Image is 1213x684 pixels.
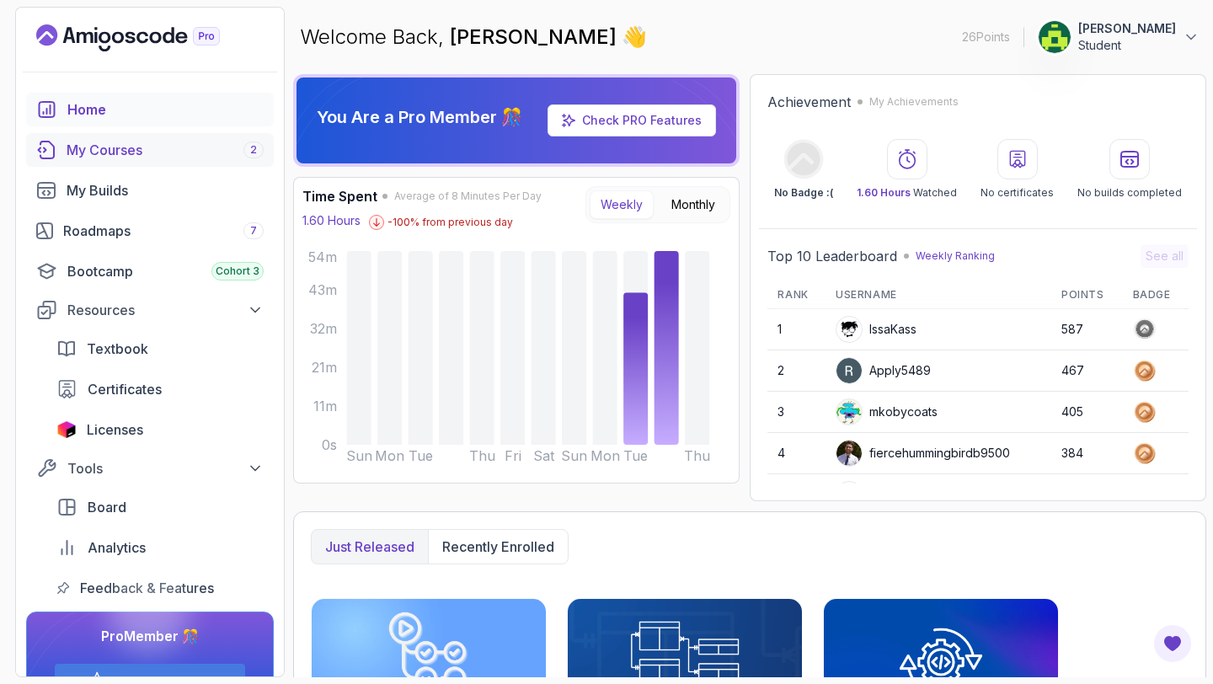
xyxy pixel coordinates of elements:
[375,447,404,464] tspan: Mon
[88,497,126,517] span: Board
[450,24,622,49] span: [PERSON_NAME]
[836,316,916,343] div: IssaKass
[26,214,274,248] a: roadmaps
[767,474,826,516] td: 5
[67,180,264,200] div: My Builds
[346,447,372,464] tspan: Sun
[46,571,274,605] a: feedback
[26,254,274,288] a: bootcamp
[26,133,274,167] a: courses
[46,332,274,366] a: textbook
[767,392,826,433] td: 3
[623,447,648,464] tspan: Tue
[250,143,257,157] span: 2
[981,186,1054,200] p: No certificates
[767,433,826,474] td: 4
[836,398,938,425] div: mkobycoats
[216,265,259,278] span: Cohort 3
[1141,244,1189,268] button: See all
[1051,281,1123,309] th: Points
[67,458,264,478] div: Tools
[469,447,495,464] tspan: Thu
[1077,186,1182,200] p: No builds completed
[63,221,264,241] div: Roadmaps
[684,447,710,464] tspan: Thu
[56,421,77,438] img: jetbrains icon
[619,20,653,55] span: 👋
[302,186,377,206] h3: Time Spent
[774,186,833,200] p: No Badge :(
[67,261,264,281] div: Bootcamp
[767,92,851,112] h2: Achievement
[561,447,587,464] tspan: Sun
[1078,37,1176,54] p: Student
[1051,309,1123,350] td: 587
[767,281,826,309] th: Rank
[1051,392,1123,433] td: 405
[767,246,897,266] h2: Top 10 Leaderboard
[836,481,909,508] div: alshark
[87,339,148,359] span: Textbook
[26,295,274,325] button: Resources
[857,186,957,200] p: Watched
[836,482,862,507] img: user profile image
[88,537,146,558] span: Analytics
[836,399,862,425] img: default monster avatar
[26,93,274,126] a: home
[590,447,620,464] tspan: Mon
[1123,281,1189,309] th: Badge
[660,190,726,219] button: Monthly
[857,186,911,199] span: 1.60 Hours
[409,447,433,464] tspan: Tue
[1152,623,1193,664] button: Open Feedback Button
[394,190,542,203] span: Average of 8 Minutes Per Day
[87,419,143,440] span: Licenses
[46,490,274,524] a: board
[46,372,274,406] a: certificates
[67,99,264,120] div: Home
[836,358,862,383] img: user profile image
[308,248,337,265] tspan: 54m
[312,359,337,376] tspan: 21m
[767,309,826,350] td: 1
[836,441,862,466] img: user profile image
[428,530,568,564] button: Recently enrolled
[1038,20,1200,54] button: user profile image[PERSON_NAME]Student
[533,447,555,464] tspan: Sat
[1051,474,1123,516] td: 383
[322,436,337,453] tspan: 0s
[582,113,702,127] a: Check PRO Features
[26,174,274,207] a: builds
[836,440,1010,467] div: fiercehummingbirdb9500
[88,379,162,399] span: Certificates
[548,104,716,136] a: Check PRO Features
[317,105,522,129] p: You Are a Pro Member 🎊
[1078,20,1176,37] p: [PERSON_NAME]
[46,531,274,564] a: analytics
[308,281,337,298] tspan: 43m
[836,357,931,384] div: Apply5489
[590,190,654,219] button: Weekly
[1051,433,1123,474] td: 384
[302,212,361,229] p: 1.60 Hours
[505,447,521,464] tspan: Fri
[826,281,1051,309] th: Username
[387,216,513,229] p: -100 % from previous day
[36,24,259,51] a: Landing page
[80,578,214,598] span: Feedback & Features
[962,29,1010,45] p: 26 Points
[46,413,274,446] a: licenses
[442,537,554,557] p: Recently enrolled
[313,398,337,414] tspan: 11m
[310,320,337,337] tspan: 32m
[250,224,257,238] span: 7
[836,317,862,342] img: user profile image
[1051,350,1123,392] td: 467
[1039,21,1071,53] img: user profile image
[67,300,264,320] div: Resources
[67,140,264,160] div: My Courses
[300,24,647,51] p: Welcome Back,
[26,453,274,484] button: Tools
[869,95,959,109] p: My Achievements
[325,537,414,557] p: Just released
